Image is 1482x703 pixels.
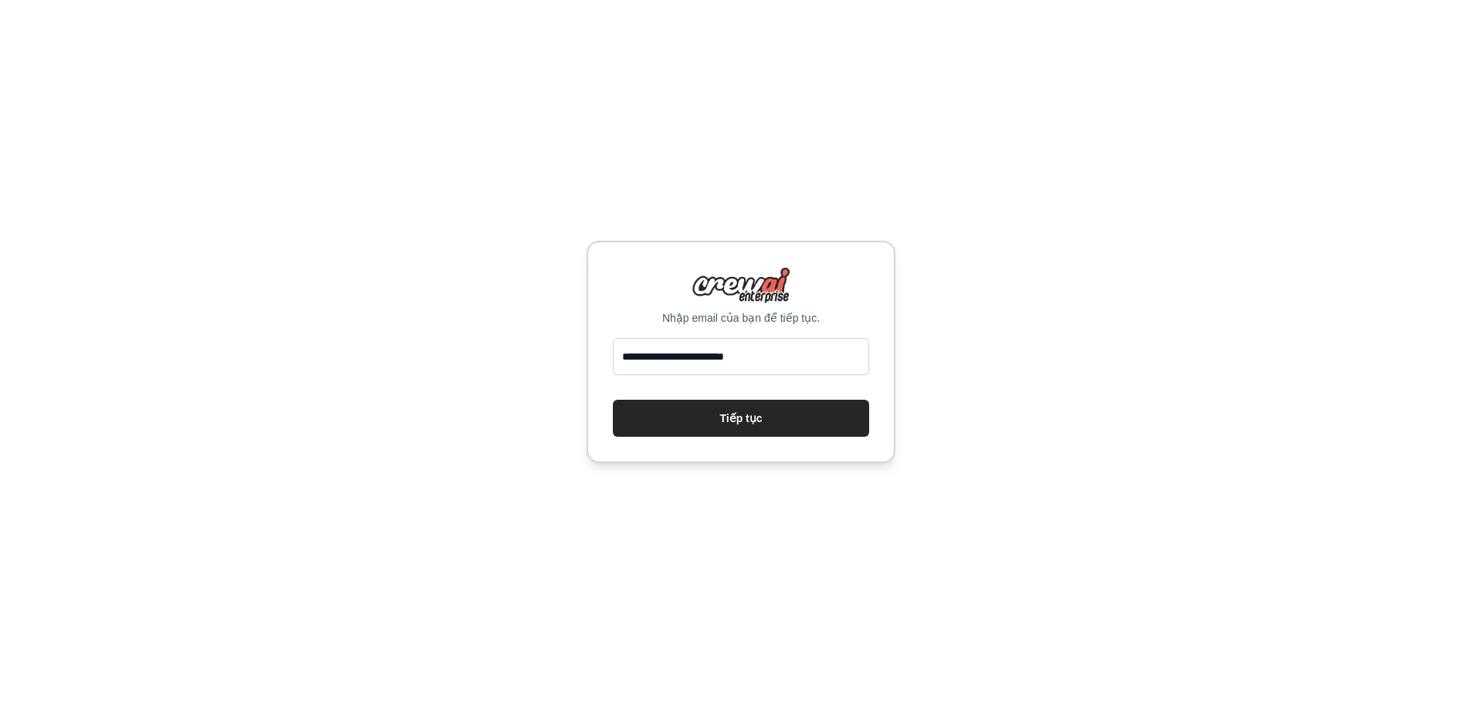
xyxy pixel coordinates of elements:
[719,412,762,424] font: Tiếp tục
[613,400,869,437] button: Tiếp tục
[1405,629,1482,703] iframe: Chat Widget
[662,312,820,324] font: Nhập email của bạn để tiếp tục.
[692,267,790,304] img: crewai_plus_logo-5aa5b5ab29de6a0f2d86ca7c27b9dd9f4fd15d81c93412c28fd24102b7c0d08b.png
